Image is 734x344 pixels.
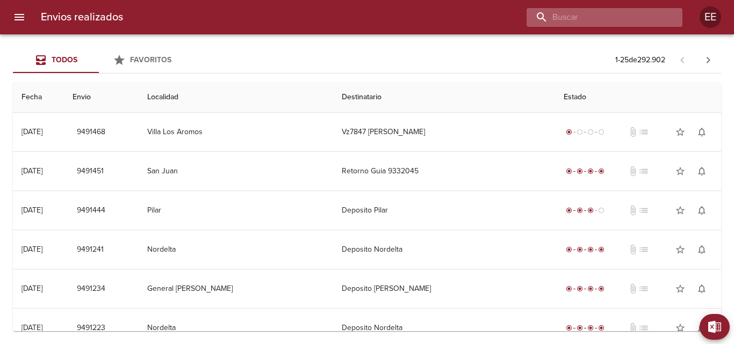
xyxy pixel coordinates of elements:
span: star_border [675,244,686,255]
button: 9491241 [73,240,108,260]
span: No tiene pedido asociado [638,205,649,216]
span: radio_button_checked [577,246,583,253]
button: Agregar a favoritos [670,278,691,299]
th: Envio [64,82,139,113]
div: [DATE] [21,323,42,332]
td: Pilar [139,191,333,230]
span: 9491223 [77,321,105,335]
span: No tiene documentos adjuntos [628,244,638,255]
div: [DATE] [21,166,42,175]
span: 9491444 [77,204,105,217]
span: radio_button_checked [577,286,583,292]
td: General [PERSON_NAME] [139,269,333,308]
td: Retorno Guia 9332045 [333,152,555,191]
div: Entregado [564,323,607,333]
span: radio_button_checked [566,246,572,253]
span: radio_button_checked [587,286,594,292]
span: radio_button_checked [587,246,594,253]
th: Localidad [139,82,333,113]
span: notifications_none [696,244,707,255]
span: radio_button_checked [587,168,594,174]
button: Activar notificaciones [691,160,713,182]
span: Todos [52,55,77,64]
button: Exportar Excel [700,314,730,340]
button: Agregar a favoritos [670,317,691,339]
span: No tiene pedido asociado [638,166,649,177]
div: [DATE] [21,245,42,254]
span: radio_button_unchecked [577,129,583,135]
td: Deposito Nordelta [333,230,555,269]
div: [DATE] [21,206,42,215]
span: notifications_none [696,323,707,333]
span: radio_button_checked [598,286,605,292]
button: Activar notificaciones [691,200,713,221]
button: Activar notificaciones [691,317,713,339]
span: 9491468 [77,126,105,139]
td: Deposito [PERSON_NAME] [333,269,555,308]
div: [DATE] [21,284,42,293]
span: 9491451 [77,165,104,178]
div: Entregado [564,166,607,177]
td: Nordelta [139,230,333,269]
span: Pagina siguiente [695,47,721,73]
span: Pagina anterior [670,54,695,65]
span: notifications_none [696,166,707,177]
span: radio_button_checked [587,207,594,214]
button: Activar notificaciones [691,278,713,299]
button: 9491234 [73,279,110,299]
span: radio_button_checked [566,207,572,214]
td: Villa Los Aromos [139,113,333,151]
h6: Envios realizados [41,9,123,26]
span: No tiene pedido asociado [638,127,649,137]
td: San Juan [139,152,333,191]
span: notifications_none [696,127,707,137]
span: radio_button_checked [566,129,572,135]
span: No tiene documentos adjuntos [628,283,638,294]
span: radio_button_checked [566,168,572,174]
div: [DATE] [21,127,42,136]
div: Abrir información de usuario [700,6,721,28]
span: notifications_none [696,205,707,216]
span: radio_button_unchecked [598,207,605,214]
span: radio_button_unchecked [598,129,605,135]
span: radio_button_checked [566,325,572,331]
button: 9491223 [73,318,110,338]
td: Vz7847 [PERSON_NAME] [333,113,555,151]
span: radio_button_unchecked [587,129,594,135]
button: Agregar a favoritos [670,200,691,221]
button: 9491451 [73,162,108,181]
span: radio_button_checked [577,207,583,214]
span: radio_button_checked [598,246,605,253]
span: Favoritos [130,55,171,64]
div: EE [700,6,721,28]
span: radio_button_checked [577,325,583,331]
p: 1 - 25 de 292.902 [615,55,665,65]
span: star_border [675,205,686,216]
span: star_border [675,166,686,177]
span: 9491234 [77,282,105,296]
span: radio_button_checked [587,325,594,331]
span: No tiene documentos adjuntos [628,323,638,333]
th: Destinatario [333,82,555,113]
span: No tiene pedido asociado [638,283,649,294]
span: No tiene pedido asociado [638,323,649,333]
span: notifications_none [696,283,707,294]
span: No tiene documentos adjuntos [628,127,638,137]
button: Agregar a favoritos [670,239,691,260]
span: radio_button_checked [566,286,572,292]
th: Estado [555,82,721,113]
div: En viaje [564,205,607,216]
th: Fecha [13,82,64,113]
div: Generado [564,127,607,137]
span: radio_button_checked [577,168,583,174]
span: star_border [675,127,686,137]
div: Entregado [564,283,607,294]
span: radio_button_checked [598,168,605,174]
span: No tiene documentos adjuntos [628,205,638,216]
button: Agregar a favoritos [670,160,691,182]
span: star_border [675,323,686,333]
button: Activar notificaciones [691,121,713,143]
span: 9491241 [77,243,104,257]
td: Deposito Pilar [333,191,555,230]
span: star_border [675,283,686,294]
